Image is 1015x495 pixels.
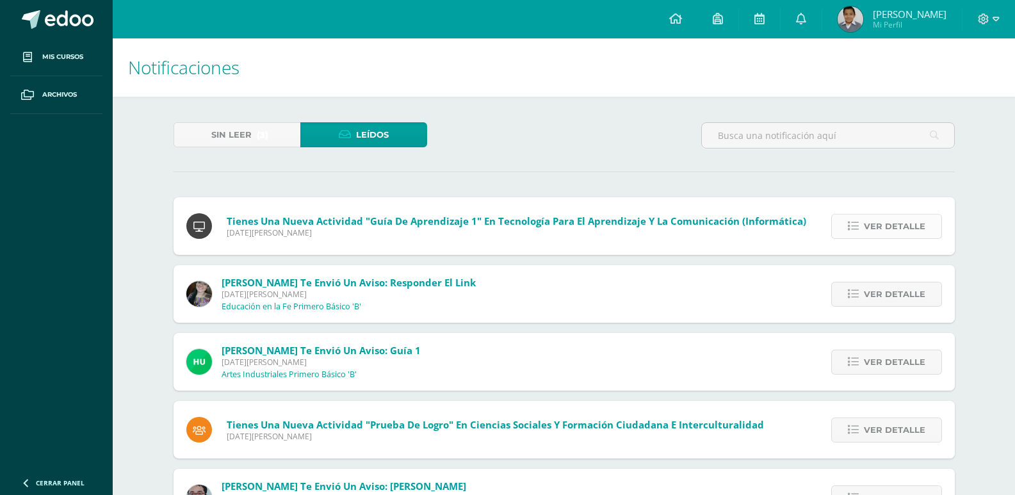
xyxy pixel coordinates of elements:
span: [DATE][PERSON_NAME] [227,431,764,442]
span: Mis cursos [42,52,83,62]
span: Ver detalle [864,282,925,306]
span: Leídos [356,123,389,147]
span: [PERSON_NAME] te envió un aviso: [PERSON_NAME] [222,480,466,492]
span: Archivos [42,90,77,100]
a: Sin leer(3) [174,122,300,147]
span: Ver detalle [864,350,925,374]
span: Tienes una nueva actividad "Guía de aprendizaje 1" En Tecnología para el Aprendizaje y la Comunic... [227,215,806,227]
span: Ver detalle [864,418,925,442]
span: Sin leer [211,123,252,147]
p: Artes Industriales Primero Básico 'B' [222,369,357,380]
a: Leídos [300,122,427,147]
span: [DATE][PERSON_NAME] [227,227,806,238]
a: Mis cursos [10,38,102,76]
span: [PERSON_NAME] [873,8,946,20]
span: [DATE][PERSON_NAME] [222,289,476,300]
span: [PERSON_NAME] te envió un aviso: Responder el Link [222,276,476,289]
img: 9090122ddd464bb4524921a6a18966bf.png [838,6,863,32]
img: fd23069c3bd5c8dde97a66a86ce78287.png [186,349,212,375]
span: Cerrar panel [36,478,85,487]
span: [PERSON_NAME] te envió un aviso: Guía 1 [222,344,421,357]
span: Notificaciones [128,55,240,79]
span: Ver detalle [864,215,925,238]
span: Mi Perfil [873,19,946,30]
input: Busca una notificación aquí [702,123,954,148]
img: 8322e32a4062cfa8b237c59eedf4f548.png [186,281,212,307]
span: [DATE][PERSON_NAME] [222,357,421,368]
span: (3) [257,123,268,147]
a: Archivos [10,76,102,114]
span: Tienes una nueva actividad "Prueba de Logro" En Ciencias Sociales y Formación Ciudadana e Intercu... [227,418,764,431]
p: Educación en la Fe Primero Básico 'B' [222,302,361,312]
